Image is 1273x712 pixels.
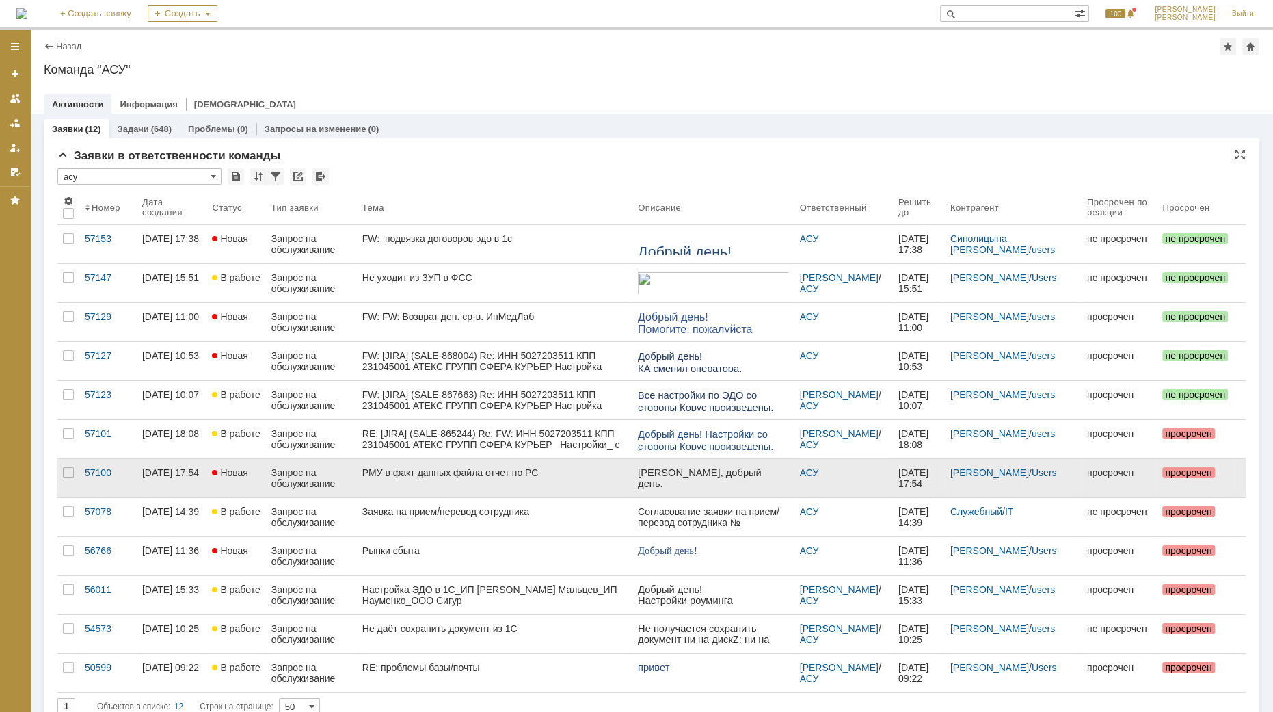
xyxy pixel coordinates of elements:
a: 57123 [79,381,137,419]
div: Запрос на обслуживание [271,545,351,567]
a: 56011 [79,576,137,614]
a: АСУ [535,105,551,122]
a: АСУ [196,358,212,375]
span: [DATE] 11:36 [898,545,931,567]
div: Заявка на прием/перевод сотрудника [362,506,627,517]
a: Наше производство [23,369,116,381]
a: #57101: ИТ-услуга [196,405,277,416]
a: Заявки в моей ответственности [4,112,26,134]
div: Статус [212,202,241,213]
a: АСУ [26,358,42,375]
th: Статус [206,190,265,225]
span: . [43,468,45,477]
span: Новая [212,311,248,322]
span: [DEMOGRAPHIC_DATA] [20,419,111,428]
a: Еремина Полина [535,183,551,200]
a: Еремина Полина [196,183,212,200]
span: не просрочен [1162,233,1228,244]
div: Запрос на обслуживание [271,506,351,528]
div: Запрос на обслуживание [271,311,351,333]
div: Добавить в избранное [1220,38,1236,55]
span: ru [124,419,132,428]
a: АСУ [800,400,819,411]
div: просрочен [1087,545,1152,556]
span: просрочен [1162,428,1214,439]
a: Наше производство [23,332,116,344]
a: 57100 [79,459,137,497]
span: [DATE] 10:07 [898,389,931,411]
a: АСУ [26,436,42,453]
div: Сделать домашней страницей [1242,38,1259,55]
a: просрочен [1157,498,1235,536]
a: Еремина Полина [196,96,212,112]
span: . [18,443,20,453]
a: [PERSON_NAME] [950,389,1029,400]
a: [PERSON_NAME] [950,272,1029,283]
span: просрочен [1162,506,1214,517]
a: просрочен [1082,459,1157,497]
a: В работе [206,381,265,419]
th: Дата создания [137,190,206,225]
a: просрочен [1157,576,1235,614]
a: #57037: ИТ-услуга [535,64,616,75]
a: Новая [206,537,265,575]
th: Контрагент [945,190,1082,225]
span: - [112,419,115,428]
a: [DATE] 11:00 [137,303,206,341]
span: . [18,468,20,477]
span: [DEMOGRAPHIC_DATA] [20,406,111,416]
span: [DATE] 10:53 [898,350,931,372]
th: Тема [357,190,632,225]
a: [DATE] 14:39 [137,498,206,536]
a: АСУ [800,467,819,478]
div: Сортировка... [250,168,267,185]
a: [DATE] 11:36 [137,537,206,575]
a: Users [1032,545,1057,556]
span: [PERSON_NAME] [1155,14,1216,22]
div: Запрос на обслуживание [271,389,351,411]
th: Ответственный [794,190,893,225]
span: Новая [212,545,248,556]
a: В работе [206,576,265,614]
span: . [122,406,124,416]
a: #57123: ИТ-услуга [196,492,277,503]
a: Заявки на командах [4,88,26,109]
div: Запрос на обслуживание [271,428,351,450]
div: Запрос на обслуживание [271,272,351,294]
a: АСУ [800,311,819,322]
a: Заявка на прием/перевод сотрудника [357,498,632,536]
a: [DATE] 17:38 [893,225,945,263]
div: [DATE] 10:53 [142,350,199,361]
a: Запрос на обслуживание [266,498,357,536]
a: [DATE] 14:39 [893,498,945,536]
span: . [43,431,45,440]
div: Фильтрация... [267,168,284,185]
a: АСУ [26,96,42,112]
a: FW: [JIRA] (SALE-868004) Re: ИНН 5027203511 КПП 231045001 АТЕКС ГРУПП СФЕРА КУРЬЕР Настройка ЭДО_... [357,342,632,380]
a: Мои заявки [4,137,26,159]
div: не просрочен [1087,233,1152,244]
a: АСУ [800,233,819,244]
div: 57078 [85,506,131,517]
a: [PERSON_NAME] [800,584,879,595]
a: Информация [120,99,177,109]
span: [DATE] 15:33 [898,584,931,606]
a: не просрочен [1157,342,1235,380]
span: просрочен [1162,545,1214,556]
a: 54573 [79,615,137,653]
a: АСУ [800,283,819,294]
div: просрочен [1087,584,1152,595]
span: ranam [20,468,43,477]
a: просрочен [1157,420,1235,458]
a: #54573: ИТ-услуга [196,142,277,153]
a: не просрочен [1082,498,1157,536]
a: Назад [56,41,81,51]
div: [DATE] 11:36 [142,545,199,556]
span: Новая [212,350,248,361]
a: просрочен [1082,420,1157,458]
a: #57117: ИТ-услуга [535,230,616,241]
span: - [112,456,115,465]
a: просрочен [1082,381,1157,419]
a: Новая [206,459,265,497]
a: users [1032,311,1055,322]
